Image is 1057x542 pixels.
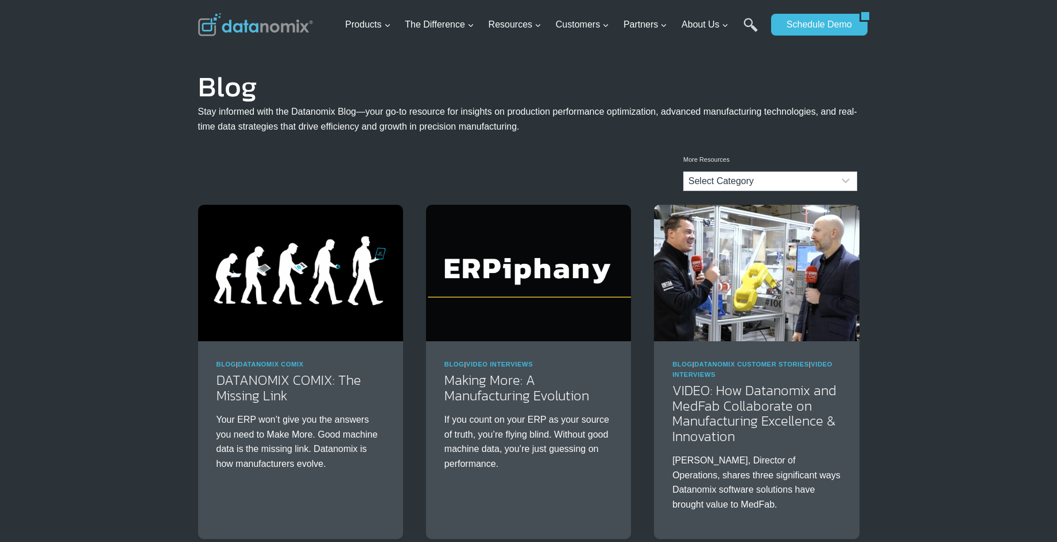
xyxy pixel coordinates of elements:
a: DATANOMIX COMIX: The Missing Link [216,370,361,405]
span: About Us [682,17,729,32]
p: [PERSON_NAME], Director of Operations, shares three significant ways Datanomix software solutions... [672,453,841,512]
span: | [444,361,533,368]
p: Your ERP won’t give you the answers you need to Make More. Good machine data is the missing link.... [216,412,385,471]
span: Partners [624,17,667,32]
a: Search [744,18,758,44]
p: Stay informed with the Datanomix Blog—your go-to resource for insights on production performance ... [198,104,859,134]
a: Blog [672,361,692,368]
h1: Blog [198,78,859,95]
a: Blog [216,361,237,368]
a: Datanomix Comix [238,361,304,368]
a: Datanomix Customer Stories [694,361,809,368]
img: Datanomix [198,13,313,36]
span: Customers [556,17,609,32]
nav: Primary Navigation [340,6,765,44]
span: Products [345,17,390,32]
a: Making More: A Manufacturing Evolution [444,370,589,405]
span: | | [672,361,833,378]
a: VIDEO: How Datanomix and MedFab Collaborate on Manufacturing Excellence & Innovation [672,380,837,446]
a: Schedule Demo [771,14,859,36]
span: The Difference [405,17,474,32]
span: | [216,361,304,368]
p: If you count on your ERP as your source of truth, you’re flying blind. Without good machine data,... [444,412,613,471]
img: ERPiphany - The moment you realize your ERP won’t give you the answers you need to make more. [426,205,631,341]
a: Video Interviews [466,361,533,368]
a: Video Interviews [672,361,833,378]
span: Resources [489,17,541,32]
img: Medfab Partners on G-Code Cloud Development [654,205,859,341]
p: More Resources [683,155,857,165]
img: Good Machine Data is The Missing Link. Datanomix is How You Evolve. [198,205,403,341]
a: Blog [444,361,464,368]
